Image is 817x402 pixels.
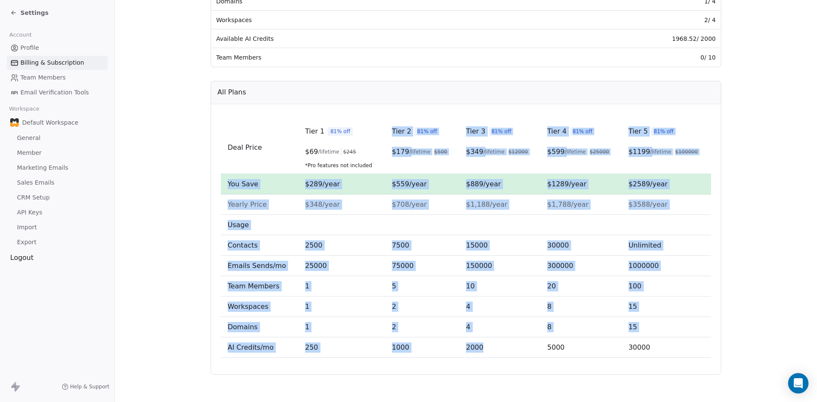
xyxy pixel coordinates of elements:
span: Marketing Emails [17,163,68,172]
img: favicon-orng.png [10,118,19,127]
span: 81% off [328,127,353,136]
span: 15 [628,302,637,311]
span: 10 [466,282,474,290]
td: 1968.52 / 2000 [554,29,721,48]
span: $3588/year [628,200,668,208]
span: 20 [547,282,556,290]
span: 1000 [392,343,409,351]
td: Emails Sends/mo [221,256,298,276]
span: 25000 [305,262,327,270]
div: Open Intercom Messenger [788,373,808,393]
span: 81% off [414,127,440,136]
span: 75000 [392,262,414,270]
a: Member [7,146,108,160]
span: Unlimited [628,241,661,249]
a: Profile [7,41,108,55]
span: 4 [466,302,470,311]
span: /lifetime [409,148,431,155]
span: $2589/year [628,180,668,188]
span: $889/year [466,180,501,188]
span: $1,188/year [466,200,507,208]
span: Sales Emails [17,178,54,187]
span: 4 [466,323,470,331]
span: Team Members [20,73,66,82]
div: Logout [7,253,108,263]
span: *Pro features not included [305,162,378,169]
span: Profile [20,43,39,52]
td: 0 / 10 [554,48,721,67]
span: $ 100000 [675,148,698,155]
a: General [7,131,108,145]
span: Billing & Subscription [20,58,84,67]
span: $ 69 [305,147,318,157]
span: Help & Support [70,383,109,390]
span: 2 [392,302,396,311]
span: All Plans [217,87,246,97]
a: Export [7,235,108,249]
span: Yearly Price [228,200,267,208]
span: $708/year [392,200,427,208]
span: $289/year [305,180,340,188]
span: Workspace [6,103,43,115]
span: 8 [547,302,551,311]
span: $ 599 [547,147,565,157]
span: General [17,134,40,143]
span: 1 [305,282,309,290]
span: /lifetime [318,148,340,155]
span: 2000 [466,343,483,351]
span: Export [17,238,37,247]
td: Contacts [221,235,298,256]
td: Workspaces [221,297,298,317]
span: /lifetime [565,148,586,155]
span: /lifetime [650,148,671,155]
span: Tier 5 [628,126,648,137]
span: CRM Setup [17,193,50,202]
a: Email Verification Tools [7,86,108,100]
span: Import [17,223,37,232]
span: Usage [228,221,249,229]
span: 2500 [305,241,323,249]
span: /lifetime [483,148,505,155]
span: Email Verification Tools [20,88,89,97]
td: 2 / 4 [554,11,721,29]
span: $ 245 [343,148,356,155]
span: 30000 [547,241,569,249]
span: 81% off [570,127,595,136]
span: Settings [20,9,49,17]
span: 15000 [466,241,488,249]
a: API Keys [7,205,108,220]
span: Member [17,148,42,157]
span: $ 1199 [628,147,650,157]
a: CRM Setup [7,191,108,205]
a: Billing & Subscription [7,56,108,70]
span: 1 [305,323,309,331]
span: $ 25000 [590,148,609,155]
a: Team Members [7,71,108,85]
span: 100 [628,282,642,290]
span: 2 [392,323,396,331]
span: 300000 [547,262,573,270]
span: API Keys [17,208,42,217]
a: Import [7,220,108,234]
span: 250 [305,343,318,351]
span: $559/year [392,180,427,188]
span: $ 500 [434,148,447,155]
span: 30000 [628,343,650,351]
a: Marketing Emails [7,161,108,175]
span: Deal Price [228,143,262,151]
span: $ 179 [392,147,409,157]
span: 5 [392,282,396,290]
span: Account [6,29,35,41]
span: 1 [305,302,309,311]
span: 8 [547,323,551,331]
a: Sales Emails [7,176,108,190]
span: 1000000 [628,262,659,270]
span: $1289/year [547,180,586,188]
span: Tier 3 [466,126,485,137]
span: $ 12000 [508,148,528,155]
span: Default Workspace [22,118,78,127]
a: Settings [10,9,49,17]
td: Domains [221,317,298,337]
span: 15 [628,323,637,331]
td: Team Members [221,276,298,297]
